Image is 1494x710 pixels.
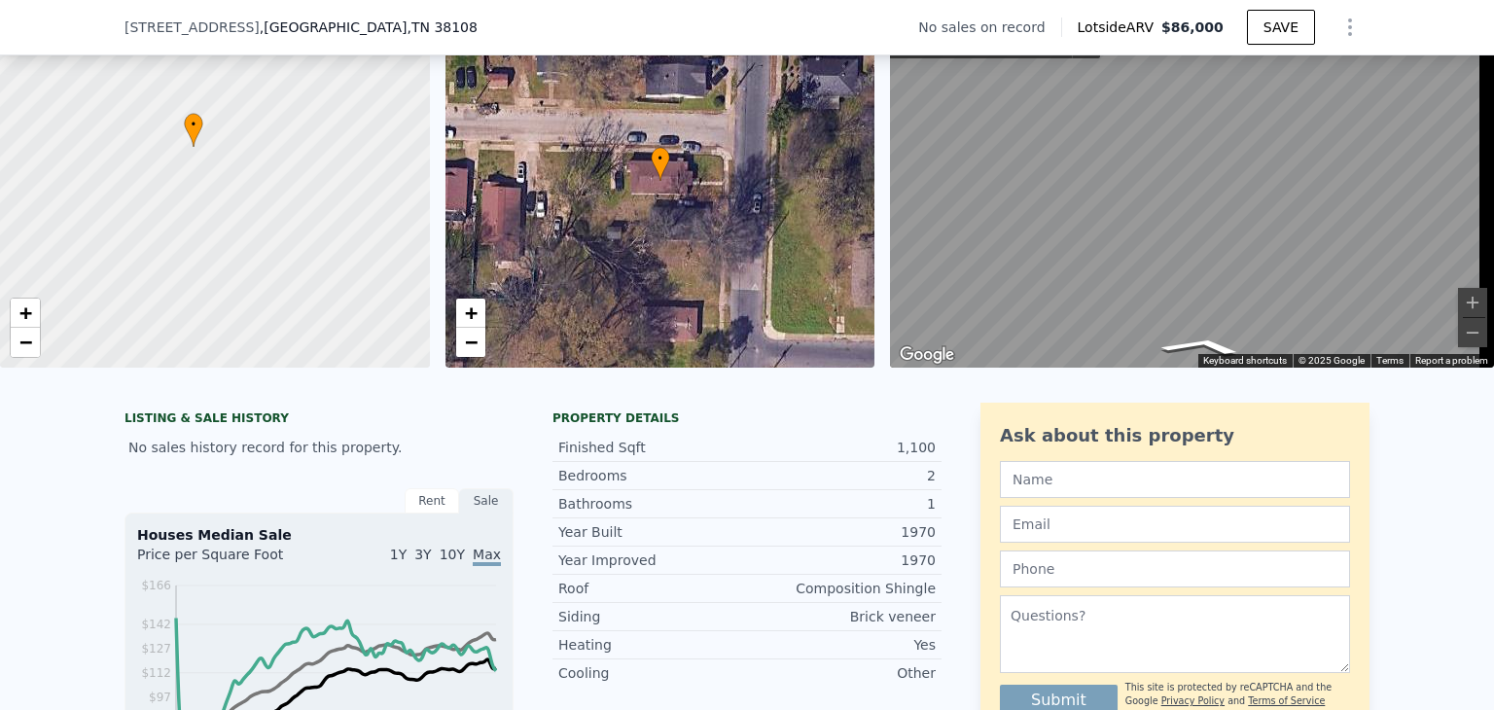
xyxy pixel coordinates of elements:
[558,494,747,514] div: Bathrooms
[747,466,936,485] div: 2
[184,116,203,133] span: •
[747,607,936,626] div: Brick veneer
[459,488,514,514] div: Sale
[1161,19,1224,35] span: $86,000
[558,550,747,570] div: Year Improved
[558,522,747,542] div: Year Built
[184,113,203,147] div: •
[558,579,747,598] div: Roof
[747,663,936,683] div: Other
[407,19,477,35] span: , TN 38108
[11,328,40,357] a: Zoom out
[141,579,171,592] tspan: $166
[918,18,1060,37] div: No sales on record
[1000,506,1350,543] input: Email
[464,301,477,325] span: +
[1000,422,1350,449] div: Ask about this property
[137,525,501,545] div: Houses Median Sale
[895,342,959,368] a: Open this area in Google Maps (opens a new window)
[141,618,171,631] tspan: $142
[1000,461,1350,498] input: Name
[260,18,478,37] span: , [GEOGRAPHIC_DATA]
[1078,18,1161,37] span: Lotside ARV
[1376,355,1404,366] a: Terms (opens in new tab)
[405,488,459,514] div: Rent
[390,547,407,562] span: 1Y
[141,642,171,656] tspan: $127
[464,330,477,354] span: −
[895,342,959,368] img: Google
[558,466,747,485] div: Bedrooms
[558,607,747,626] div: Siding
[747,550,936,570] div: 1970
[11,299,40,328] a: Zoom in
[747,438,936,457] div: 1,100
[1135,332,1269,360] path: Go West, Lyon Ave
[124,18,260,37] span: [STREET_ADDRESS]
[1247,10,1315,45] button: SAVE
[1248,695,1325,706] a: Terms of Service
[651,150,670,167] span: •
[19,330,32,354] span: −
[1203,354,1287,368] button: Keyboard shortcuts
[651,147,670,181] div: •
[149,691,171,704] tspan: $97
[1000,550,1350,587] input: Phone
[747,635,936,655] div: Yes
[558,663,747,683] div: Cooling
[456,328,485,357] a: Zoom out
[552,410,942,426] div: Property details
[747,494,936,514] div: 1
[1458,318,1487,347] button: Zoom out
[1415,355,1488,366] a: Report a problem
[19,301,32,325] span: +
[558,635,747,655] div: Heating
[1298,355,1365,366] span: © 2025 Google
[124,410,514,430] div: LISTING & SALE HISTORY
[747,579,936,598] div: Composition Shingle
[1458,288,1487,317] button: Zoom in
[141,666,171,680] tspan: $112
[1161,695,1225,706] a: Privacy Policy
[124,430,514,465] div: No sales history record for this property.
[440,547,465,562] span: 10Y
[456,299,485,328] a: Zoom in
[747,522,936,542] div: 1970
[473,547,501,566] span: Max
[558,438,747,457] div: Finished Sqft
[1331,8,1369,47] button: Show Options
[414,547,431,562] span: 3Y
[137,545,319,576] div: Price per Square Foot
